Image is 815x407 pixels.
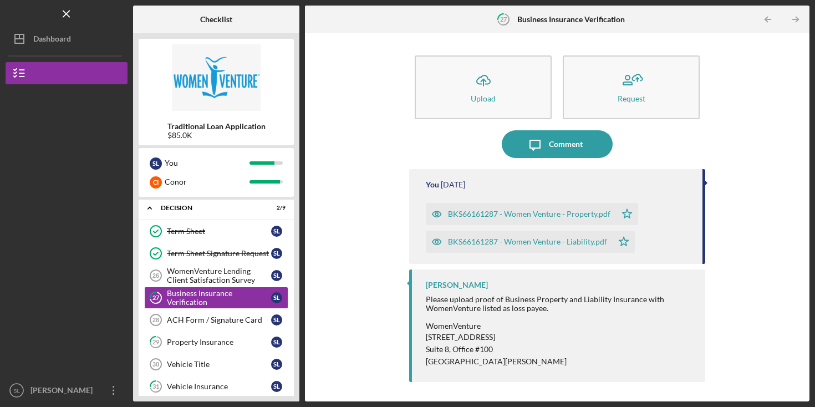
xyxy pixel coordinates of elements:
button: Comment [502,130,613,158]
div: Conor [165,172,249,191]
div: Upload [471,94,496,103]
div: C I [150,176,162,189]
div: S L [271,226,282,237]
div: BKS66161287 - Women Venture - Property.pdf [448,210,610,218]
div: Comment [549,130,583,158]
a: 26WomenVenture Lending Client Satisfaction SurveySL [144,264,288,287]
a: 31Vehicle InsuranceSL [144,375,288,398]
text: SL [13,388,20,394]
div: Property Insurance [167,338,271,347]
tspan: 29 [152,339,160,346]
button: BKS66161287 - Women Venture - Property.pdf [426,203,638,225]
div: [PERSON_NAME] [28,379,100,404]
div: [PERSON_NAME] [426,281,488,289]
p: Suite 8, Office #100 [426,343,694,355]
button: Request [563,55,700,119]
div: S L [271,292,282,303]
button: BKS66161287 - Women Venture - Liability.pdf [426,231,635,253]
a: 30Vehicle TitleSL [144,353,288,375]
div: BKS66161287 - Women Venture - Liability.pdf [448,237,607,246]
div: S L [150,157,162,170]
div: S L [271,359,282,370]
a: 28ACH Form / Signature CardSL [144,309,288,331]
div: WomenVenture [426,322,694,330]
p: [STREET_ADDRESS] [426,331,694,343]
a: 29Property InsuranceSL [144,331,288,353]
img: Product logo [139,44,294,111]
div: WomenVenture Lending Client Satisfaction Survey [167,267,271,284]
div: Term Sheet Signature Request [167,249,271,258]
a: Term SheetSL [144,220,288,242]
div: Term Sheet [167,227,271,236]
button: SL[PERSON_NAME] [6,379,128,401]
div: $85.0K [167,131,266,140]
div: ACH Form / Signature Card [167,316,271,324]
tspan: 27 [152,294,160,302]
div: Business Insurance Verification [167,289,271,307]
b: Business Insurance Verification [517,15,625,24]
tspan: 30 [152,361,159,368]
div: Dashboard [33,28,71,53]
div: Vehicle Insurance [167,382,271,391]
div: Vehicle Title [167,360,271,369]
div: Request [618,94,645,103]
time: 2025-08-20 20:55 [441,180,465,189]
b: Checklist [200,15,232,24]
tspan: 26 [152,272,159,279]
div: 2 / 9 [266,205,286,211]
button: Dashboard [6,28,128,50]
div: S L [271,314,282,325]
tspan: 31 [152,383,159,390]
div: S L [271,337,282,348]
a: 27Business Insurance VerificationSL [144,287,288,309]
div: S L [271,381,282,392]
button: Upload [415,55,552,119]
a: Term Sheet Signature RequestSL [144,242,288,264]
tspan: 28 [152,317,159,323]
tspan: 27 [500,16,507,23]
div: Please upload proof of Business Property and Liability Insurance with WomenVenture listed as loss... [426,295,694,313]
div: You [426,180,439,189]
div: S L [271,270,282,281]
div: You [165,154,249,172]
div: Decision [161,205,258,211]
b: Traditional Loan Application [167,122,266,131]
p: [GEOGRAPHIC_DATA][PERSON_NAME] [426,355,694,368]
div: S L [271,248,282,259]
